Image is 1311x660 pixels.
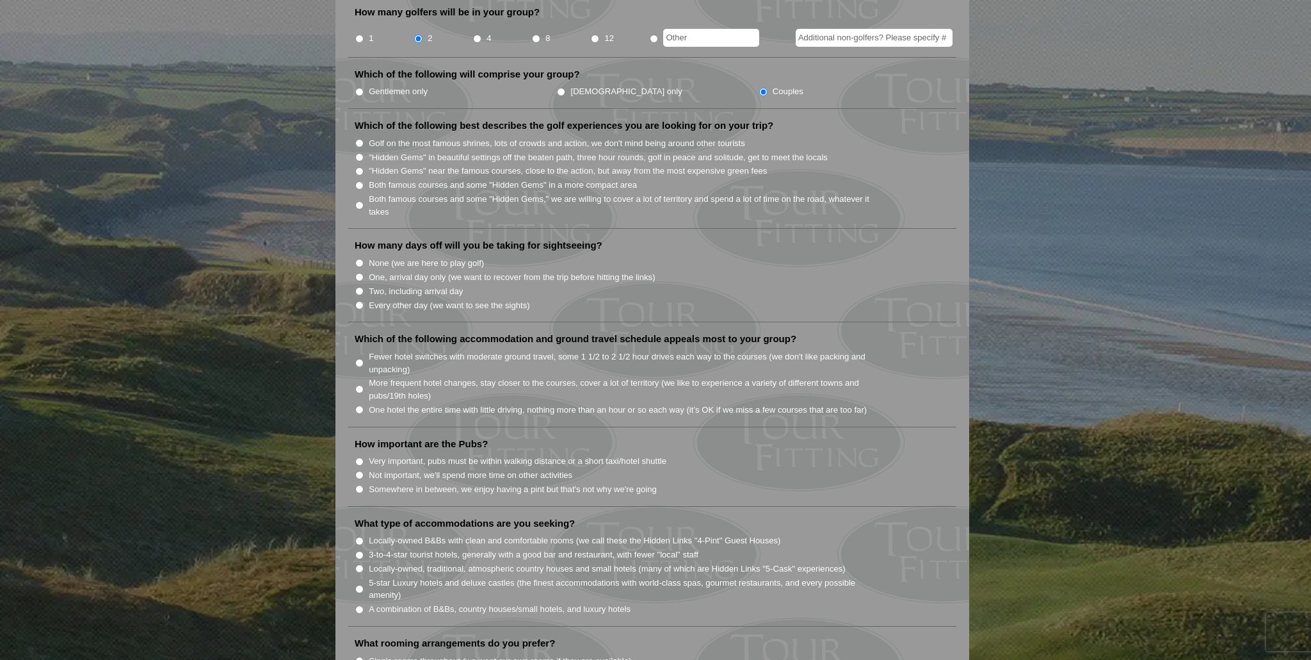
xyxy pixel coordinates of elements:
[369,469,572,482] label: Not important, we'll spend more time on other activities
[369,299,529,312] label: Every other day (we want to see the sights)
[487,32,491,45] label: 4
[369,179,637,192] label: Both famous courses and some "Hidden Gems" in a more compact area
[796,29,953,47] input: Additional non-golfers? Please specify #
[355,333,796,345] label: Which of the following accommodation and ground travel schedule appeals most to your group?
[369,85,428,98] label: Gentlemen only
[369,151,828,164] label: "Hidden Gems" in beautiful settings off the beaten path, three hour rounds, golf in peace and sol...
[369,577,883,602] label: 5-star Luxury hotels and deluxe castles (the finest accommodations with world-class spas, gourmet...
[355,637,555,650] label: What rooming arrangements do you prefer?
[369,603,631,616] label: A combination of B&Bs, country houses/small hotels, and luxury hotels
[369,137,745,150] label: Golf on the most famous shrines, lots of crowds and action, we don't mind being around other tour...
[369,257,484,270] label: None (we are here to play golf)
[355,68,580,81] label: Which of the following will comprise your group?
[369,377,883,402] label: More frequent hotel changes, stay closer to the courses, cover a lot of territory (we like to exp...
[369,404,867,417] label: One hotel the entire time with little driving, nothing more than an hour or so each way (it’s OK ...
[369,165,767,177] label: "Hidden Gems" near the famous courses, close to the action, but away from the most expensive gree...
[369,271,655,284] label: One, arrival day only (we want to recover from the trip before hitting the links)
[428,32,432,45] label: 2
[663,29,759,47] input: Other
[369,483,657,496] label: Somewhere in between, we enjoy having a pint but that's not why we're going
[355,517,575,530] label: What type of accommodations are you seeking?
[355,438,488,450] label: How important are the Pubs?
[355,239,602,252] label: How many days off will you be taking for sightseeing?
[369,351,883,375] label: Fewer hotel switches with moderate ground travel, some 1 1/2 to 2 1/2 hour drives each way to the...
[369,32,373,45] label: 1
[355,119,773,132] label: Which of the following best describes the golf experiences you are looking for on your trip?
[369,455,666,468] label: Very important, pubs must be within walking distance or a short taxi/hotel shuttle
[604,32,614,45] label: 12
[355,6,540,19] label: How many golfers will be in your group?
[773,85,803,98] label: Couples
[545,32,550,45] label: 8
[369,549,698,561] label: 3-to-4-star tourist hotels, generally with a good bar and restaurant, with fewer "local" staff
[369,534,780,547] label: Locally-owned B&Bs with clean and comfortable rooms (we call these the Hidden Links "4-Pint" Gues...
[369,193,883,218] label: Both famous courses and some "Hidden Gems," we are willing to cover a lot of territory and spend ...
[369,285,463,298] label: Two, including arrival day
[571,85,682,98] label: [DEMOGRAPHIC_DATA] only
[369,563,846,575] label: Locally-owned, traditional, atmospheric country houses and small hotels (many of which are Hidden...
